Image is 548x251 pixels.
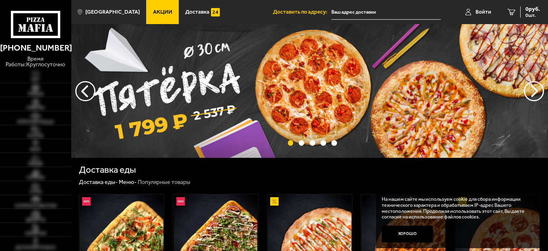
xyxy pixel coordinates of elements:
span: Войти [476,9,491,15]
img: Акционный [270,197,279,206]
a: Меню- [119,179,136,186]
img: Новинка [176,197,185,206]
span: Доставить по адресу: [273,9,331,15]
button: точки переключения [288,140,294,146]
span: 0 руб. [525,6,540,12]
a: Доставка еды- [79,179,118,186]
img: 15daf4d41897b9f0e9f617042186c801.svg [211,8,219,16]
button: точки переключения [310,140,315,146]
h1: Доставка еды [79,165,136,175]
div: Популярные товары [138,179,190,186]
button: точки переключения [321,140,326,146]
span: Акции [153,9,172,15]
span: Доставка [185,9,209,15]
button: точки переключения [299,140,304,146]
p: На нашем сайте мы используем cookie для сбора информации технического характера и обрабатываем IP... [382,196,530,220]
button: предыдущий [524,81,544,101]
button: точки переключения [331,140,337,146]
img: Новинка [82,197,91,206]
span: 0 шт. [525,13,540,18]
button: Хорошо [382,226,433,243]
span: [GEOGRAPHIC_DATA] [85,9,140,15]
button: следующий [75,81,95,101]
input: Ваш адрес доставки [331,5,441,20]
